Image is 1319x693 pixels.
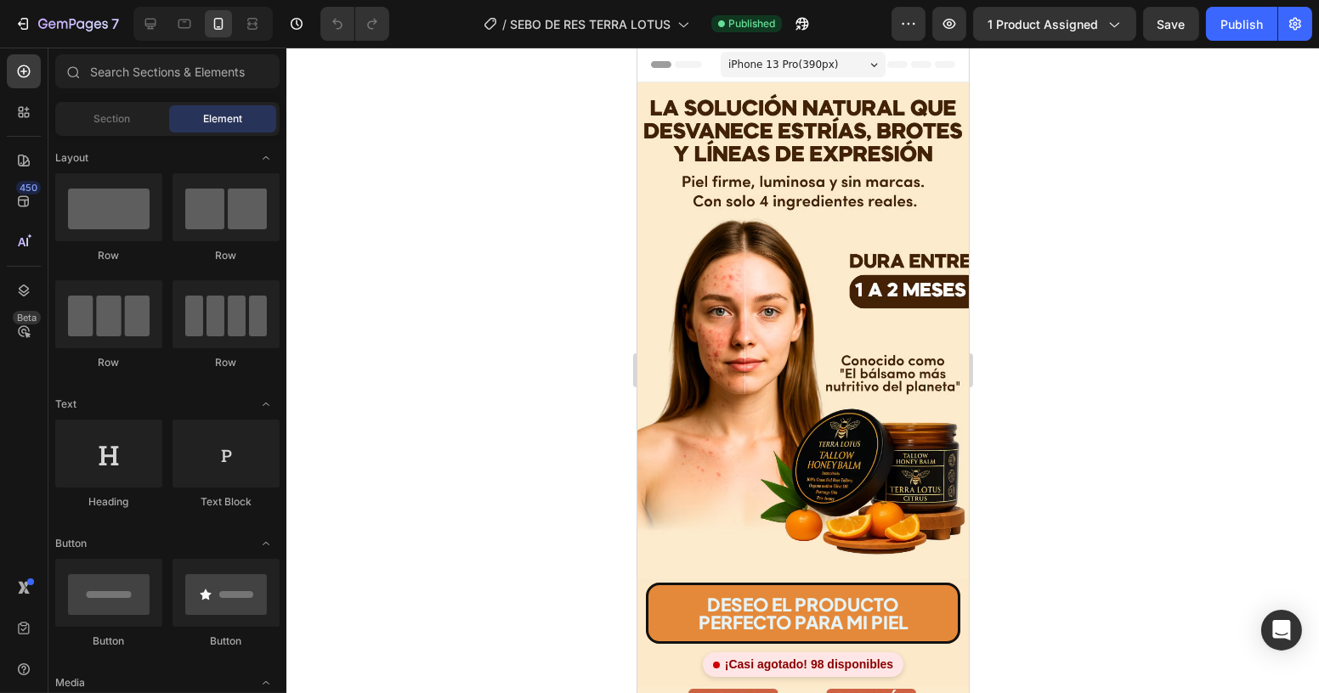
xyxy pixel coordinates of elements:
button: 7 [7,7,127,41]
button: 1 product assigned [973,7,1136,41]
span: SEBO DE RES TERRA LOTUS [510,15,671,33]
div: Undo/Redo [320,7,389,41]
iframe: Design area [637,48,969,693]
div: Text Block [173,494,280,510]
div: 450 [16,181,41,194]
div: Row [55,355,162,370]
button: Save [1143,7,1199,41]
span: Element [203,111,242,127]
span: Toggle open [252,144,280,172]
span: 1 product assigned [988,15,1098,33]
div: Row [55,248,162,263]
div: Button [173,634,280,649]
span: Published [728,16,775,31]
span: Section [94,111,131,127]
span: Media [55,675,85,690]
button: Publish [1206,7,1277,41]
span: Save [1158,17,1186,31]
input: Search Sections & Elements [55,54,280,88]
div: Button [55,634,162,649]
p: 7 [111,14,119,34]
div: Row [173,355,280,370]
span: Text [55,397,76,412]
span: / [502,15,507,33]
div: Publish [1220,15,1263,33]
div: Heading [55,494,162,510]
span: Toggle open [252,530,280,557]
div: Row [173,248,280,263]
span: Button [55,536,87,551]
span: Layout [55,150,88,166]
div: Beta [13,311,41,324]
div: Open Intercom Messenger [1261,610,1302,651]
span: Toggle open [252,391,280,418]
